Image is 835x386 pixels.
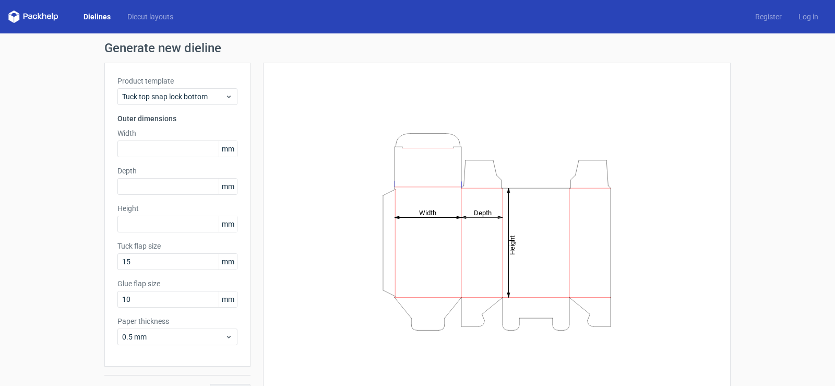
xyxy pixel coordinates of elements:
[117,316,237,326] label: Paper thickness
[219,216,237,232] span: mm
[219,179,237,194] span: mm
[219,254,237,270] span: mm
[419,208,436,216] tspan: Width
[219,291,237,307] span: mm
[122,332,225,342] span: 0.5 mm
[122,91,225,102] span: Tuck top snap lock bottom
[747,11,790,22] a: Register
[117,241,237,251] label: Tuck flap size
[117,203,237,214] label: Height
[104,42,731,54] h1: Generate new dieline
[474,208,492,216] tspan: Depth
[119,11,182,22] a: Diecut layouts
[117,128,237,138] label: Width
[117,166,237,176] label: Depth
[117,76,237,86] label: Product template
[790,11,827,22] a: Log in
[117,113,237,124] h3: Outer dimensions
[75,11,119,22] a: Dielines
[508,235,516,254] tspan: Height
[117,278,237,289] label: Glue flap size
[219,141,237,157] span: mm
